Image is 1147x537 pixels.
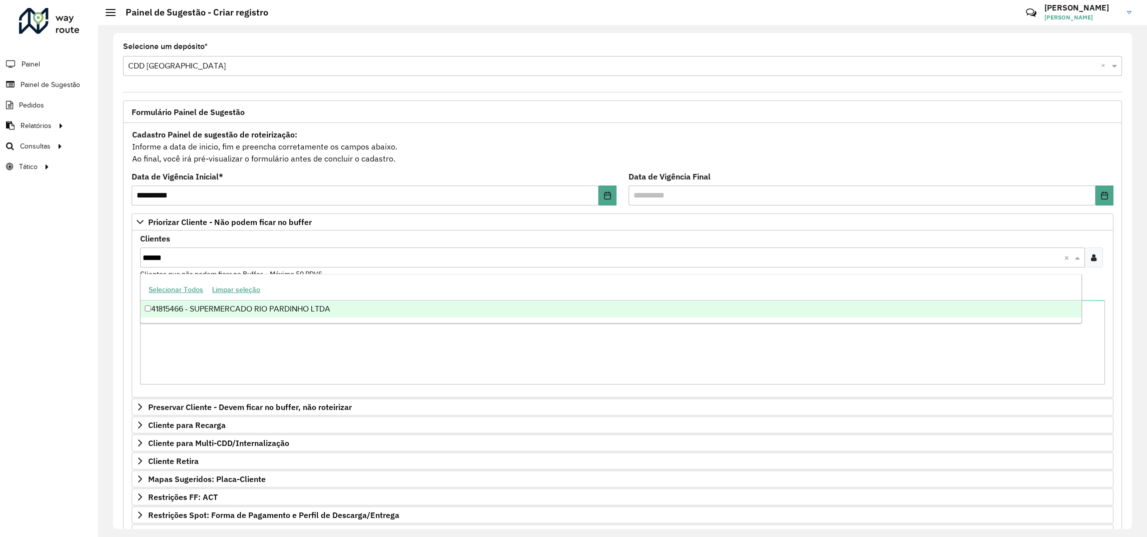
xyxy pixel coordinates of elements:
[148,421,226,429] span: Cliente para Recarga
[148,457,199,465] span: Cliente Retira
[132,452,1113,469] a: Cliente Retira
[132,488,1113,505] a: Restrições FF: ACT
[22,59,40,69] span: Painel
[1064,251,1072,263] span: Clear all
[1095,185,1113,205] button: Choose Date
[148,403,352,411] span: Preservar Cliente - Devem ficar no buffer, não roteirizar
[132,230,1113,397] div: Priorizar Cliente - Não podem ficar no buffer
[21,79,80,90] span: Painel de Sugestão
[132,434,1113,451] a: Cliente para Multi-CDD/Internalização
[132,213,1113,230] a: Priorizar Cliente - Não podem ficar no buffer
[132,470,1113,487] a: Mapas Sugeridos: Placa-Cliente
[123,40,208,52] label: Selecione um depósito
[1044,13,1119,22] span: [PERSON_NAME]
[20,141,51,151] span: Consultas
[19,100,44,110] span: Pedidos
[1044,3,1119,12] h3: [PERSON_NAME]
[1020,2,1042,23] a: Contato Rápido
[132,416,1113,433] a: Cliente para Recarga
[1101,60,1109,72] span: Clear all
[132,129,297,139] strong: Cadastro Painel de sugestão de roteirização:
[132,506,1113,523] a: Restrições Spot: Forma de Pagamento e Perfil de Descarga/Entrega
[208,282,265,297] button: Limpar seleção
[144,282,208,297] button: Selecionar Todos
[148,529,241,537] span: Rota Noturna/Vespertina
[141,300,1081,317] div: 41815466 - SUPERMERCADO RIO PARDINHO LTDA
[599,185,617,205] button: Choose Date
[140,232,170,244] label: Clientes
[629,170,711,182] label: Data de Vigência Final
[21,120,52,131] span: Relatórios
[148,511,399,519] span: Restrições Spot: Forma de Pagamento e Perfil de Descarga/Entrega
[116,7,268,18] h2: Painel de Sugestão - Criar registro
[132,170,223,182] label: Data de Vigência Inicial
[132,108,245,116] span: Formulário Painel de Sugestão
[148,218,312,226] span: Priorizar Cliente - Não podem ficar no buffer
[148,475,266,483] span: Mapas Sugeridos: Placa-Cliente
[19,161,38,172] span: Tático
[148,439,289,447] span: Cliente para Multi-CDD/Internalização
[132,398,1113,415] a: Preservar Cliente - Devem ficar no buffer, não roteirizar
[140,269,322,278] small: Clientes que não podem ficar no Buffer – Máximo 50 PDVS
[132,128,1113,165] div: Informe a data de inicio, fim e preencha corretamente os campos abaixo. Ao final, você irá pré-vi...
[140,274,1081,323] ng-dropdown-panel: Options list
[148,493,218,501] span: Restrições FF: ACT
